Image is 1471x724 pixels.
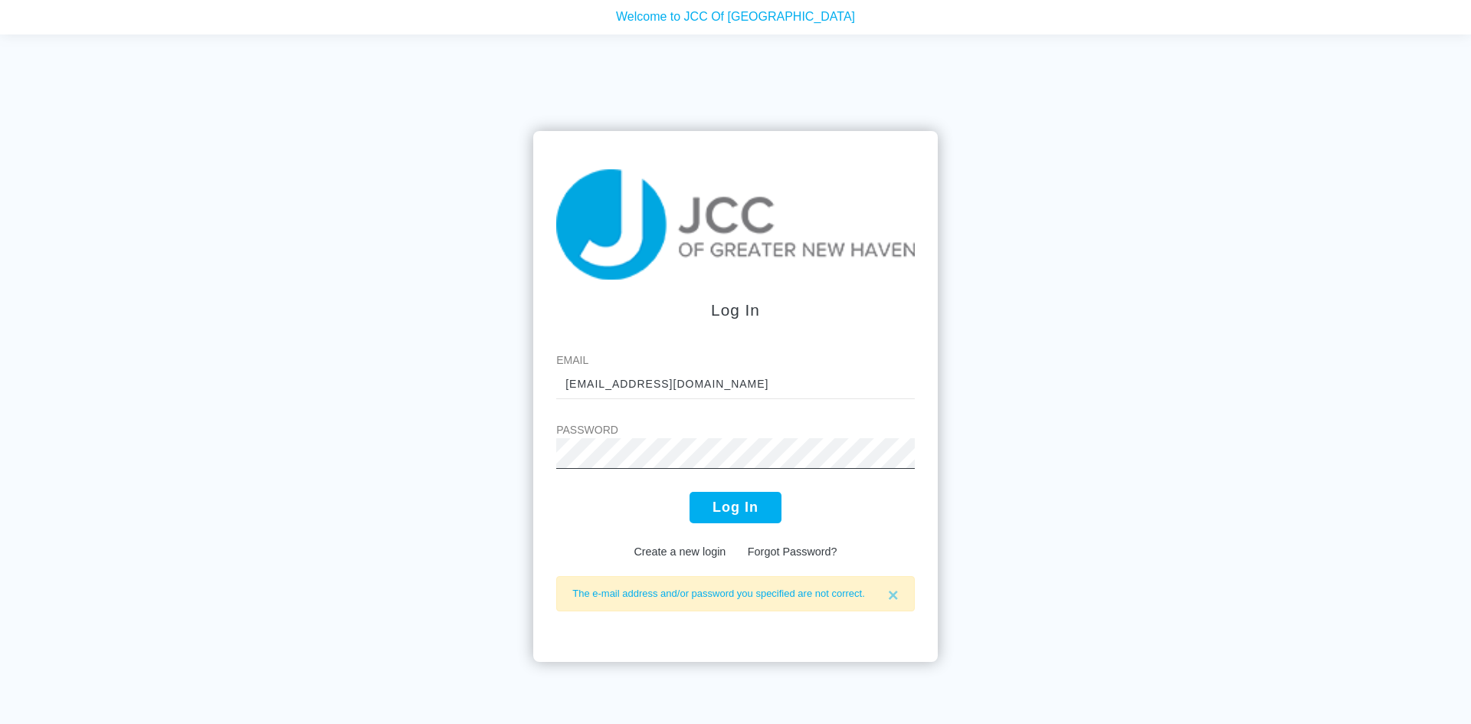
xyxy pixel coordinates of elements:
[556,422,915,438] label: Password
[888,585,899,605] span: ×
[748,545,837,558] a: Forgot Password?
[690,492,781,523] button: Log In
[873,577,914,614] button: Close
[556,169,915,280] img: taiji-logo.png
[11,3,1460,22] p: Welcome to JCC Of [GEOGRAPHIC_DATA]
[556,298,915,322] div: Log In
[556,369,915,399] input: johnny@email.com
[556,576,915,611] div: The e-mail address and/or password you specified are not correct.
[556,352,915,369] label: Email
[634,545,726,558] a: Create a new login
